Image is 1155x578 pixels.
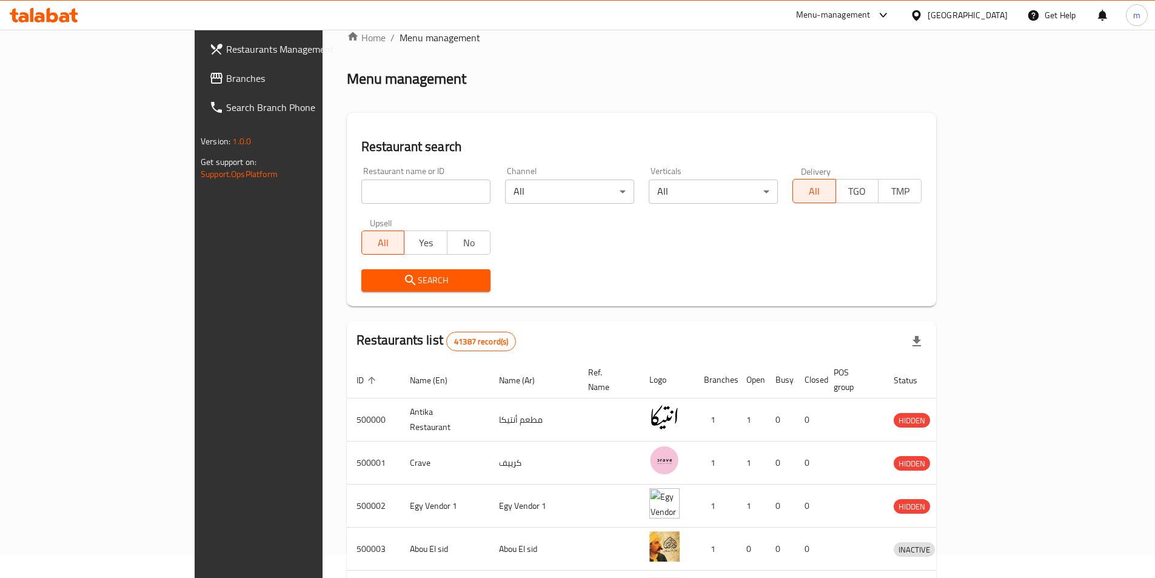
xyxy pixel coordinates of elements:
td: 0 [795,442,824,485]
td: كرييف [489,442,578,485]
span: Menu management [400,30,480,45]
button: Search [361,269,490,292]
h2: Menu management [347,69,466,89]
h2: Restaurants list [357,331,517,351]
a: Restaurants Management [199,35,387,64]
li: / [390,30,395,45]
span: Name (En) [410,373,463,388]
span: HIDDEN [894,414,930,428]
td: 0 [766,485,795,528]
td: 0 [795,485,824,528]
div: Menu-management [796,8,871,22]
td: Abou El sid [400,528,489,571]
a: Support.OpsPlatform [201,166,278,182]
span: 41387 record(s) [447,336,515,348]
span: Restaurants Management [226,42,378,56]
th: Closed [795,361,824,398]
td: 0 [795,528,824,571]
button: All [792,179,836,203]
button: All [361,230,405,255]
span: TGO [841,183,874,200]
span: Version: [201,133,230,149]
button: No [447,230,490,255]
td: Egy Vendor 1 [489,485,578,528]
span: POS group [834,365,869,394]
input: Search for restaurant name or ID.. [361,180,490,204]
span: Get support on: [201,154,256,170]
td: 1 [737,398,766,442]
nav: breadcrumb [347,30,936,45]
td: 0 [737,528,766,571]
th: Busy [766,361,795,398]
img: Egy Vendor 1 [649,488,680,519]
th: Branches [694,361,737,398]
span: Search [371,273,481,288]
span: All [798,183,831,200]
div: All [505,180,634,204]
span: Search Branch Phone [226,100,378,115]
div: [GEOGRAPHIC_DATA] [928,8,1008,22]
span: Ref. Name [588,365,625,394]
span: Branches [226,71,378,86]
td: 0 [766,398,795,442]
span: TMP [883,183,917,200]
div: Export file [902,327,931,356]
td: 1 [737,485,766,528]
label: Upsell [370,218,392,227]
td: 0 [766,528,795,571]
td: Antika Restaurant [400,398,489,442]
span: HIDDEN [894,500,930,514]
img: Antika Restaurant [649,402,680,432]
span: Name (Ar) [499,373,551,388]
span: m [1133,8,1140,22]
span: ID [357,373,380,388]
img: Crave [649,445,680,476]
td: 1 [694,442,737,485]
button: Yes [404,230,447,255]
td: 0 [795,398,824,442]
td: مطعم أنتيكا [489,398,578,442]
button: TGO [835,179,879,203]
td: 1 [737,442,766,485]
td: 1 [694,485,737,528]
span: Status [894,373,933,388]
span: No [452,234,486,252]
div: Total records count [446,332,516,351]
span: INACTIVE [894,543,935,557]
span: 1.0.0 [232,133,251,149]
span: Yes [409,234,443,252]
a: Search Branch Phone [199,93,387,122]
td: Abou El sid [489,528,578,571]
img: Abou El sid [649,531,680,562]
span: All [367,234,400,252]
th: Logo [640,361,694,398]
th: Open [737,361,766,398]
td: 0 [766,442,795,485]
td: Egy Vendor 1 [400,485,489,528]
button: TMP [878,179,922,203]
label: Delivery [801,167,831,175]
td: Crave [400,442,489,485]
a: Branches [199,64,387,93]
div: All [649,180,778,204]
span: HIDDEN [894,457,930,471]
td: 1 [694,398,737,442]
td: 1 [694,528,737,571]
h2: Restaurant search [361,138,922,156]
